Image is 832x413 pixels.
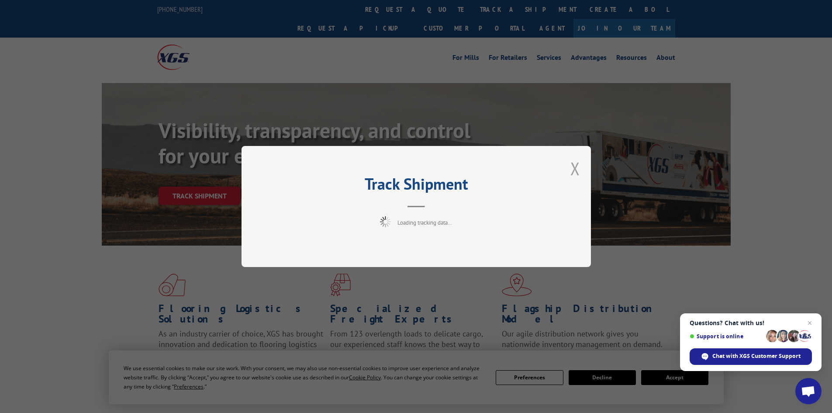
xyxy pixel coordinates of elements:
[795,378,822,404] div: Open chat
[285,178,547,194] h2: Track Shipment
[690,348,812,365] div: Chat with XGS Customer Support
[712,352,801,360] span: Chat with XGS Customer Support
[804,318,815,328] span: Close chat
[570,157,580,180] button: Close modal
[397,219,452,226] span: Loading tracking data...
[380,216,391,227] img: xgs-loading
[690,333,763,340] span: Support is online
[690,319,812,326] span: Questions? Chat with us!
